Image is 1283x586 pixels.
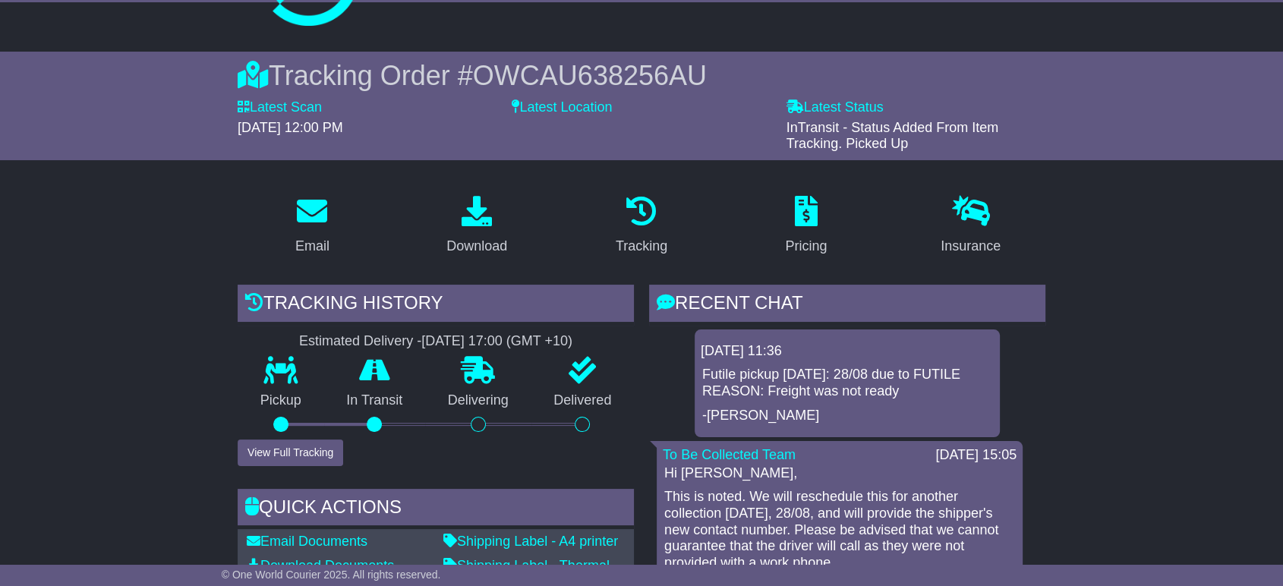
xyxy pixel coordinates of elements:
[664,489,1015,571] p: This is noted. We will reschedule this for another collection [DATE], 28/08, and will provide the...
[931,191,1010,262] a: Insurance
[701,343,994,360] div: [DATE] 11:36
[785,236,827,257] div: Pricing
[616,236,667,257] div: Tracking
[238,59,1045,92] div: Tracking Order #
[295,236,329,257] div: Email
[437,191,517,262] a: Download
[222,569,441,581] span: © One World Courier 2025. All rights reserved.
[247,534,367,549] a: Email Documents
[664,465,1015,482] p: Hi [PERSON_NAME],
[238,333,634,350] div: Estimated Delivery -
[247,558,394,573] a: Download Documents
[941,236,1001,257] div: Insurance
[663,447,796,462] a: To Be Collected Team
[324,392,426,409] p: In Transit
[238,99,322,116] label: Latest Scan
[285,191,339,262] a: Email
[238,489,634,530] div: Quick Actions
[787,120,998,152] span: InTransit - Status Added From Item Tracking. Picked Up
[238,285,634,326] div: Tracking history
[512,99,612,116] label: Latest Location
[238,392,324,409] p: Pickup
[775,191,837,262] a: Pricing
[443,534,618,549] a: Shipping Label - A4 printer
[935,447,1017,464] div: [DATE] 15:05
[425,392,531,409] p: Delivering
[446,236,507,257] div: Download
[649,285,1045,326] div: RECENT CHAT
[702,408,992,424] p: -[PERSON_NAME]
[702,367,992,399] p: Futile pickup [DATE]: 28/08 due to FUTILE REASON: Freight was not ready
[531,392,635,409] p: Delivered
[238,439,343,466] button: View Full Tracking
[421,333,572,350] div: [DATE] 17:00 (GMT +10)
[473,60,707,91] span: OWCAU638256AU
[238,120,343,135] span: [DATE] 12:00 PM
[606,191,677,262] a: Tracking
[787,99,884,116] label: Latest Status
